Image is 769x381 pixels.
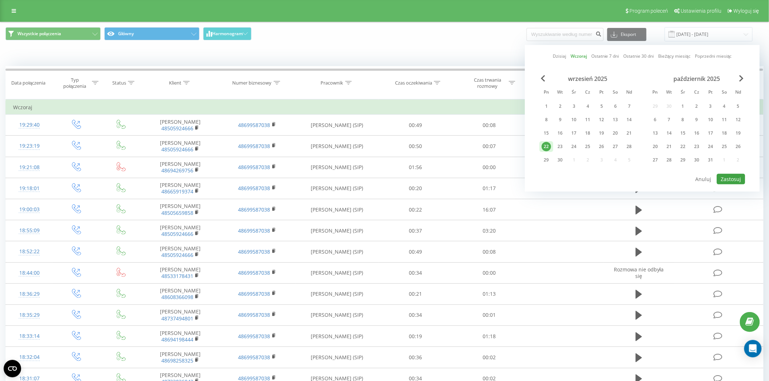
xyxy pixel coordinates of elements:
td: 00:08 [452,241,527,262]
div: śr 17 wrz 2025 [567,128,581,139]
div: pon 22 wrz 2025 [540,141,553,152]
div: 13 [651,128,660,138]
div: Typ połączenia [60,77,90,89]
div: śr 22 paź 2025 [676,141,690,152]
a: 48699587038 [238,122,270,128]
span: Previous Month [541,75,545,82]
a: 48699587038 [238,206,270,213]
div: pon 20 paź 2025 [649,141,663,152]
div: 30 [556,155,565,165]
div: 3 [569,102,579,111]
div: 26 [597,142,607,151]
div: 13 [611,115,620,124]
a: 48665919374 [161,188,193,195]
a: 48694198444 [161,336,193,343]
a: 48699587038 [238,311,270,318]
div: Czas oczekiwania [395,80,432,86]
td: [PERSON_NAME] (SIP) [295,347,378,368]
button: Eksport [607,28,647,41]
div: 20 [611,128,620,138]
a: 48505924666 [161,125,193,132]
td: [PERSON_NAME] (SIP) [295,326,378,347]
div: Data połączenia [11,80,45,86]
td: 00:19 [378,326,452,347]
div: wrzesień 2025 [540,75,636,82]
div: sob 11 paź 2025 [718,114,732,125]
div: 22 [679,142,688,151]
span: Ustawienia profilu [681,8,721,14]
td: Wczoraj [6,100,764,115]
div: śr 8 paź 2025 [676,114,690,125]
abbr: niedziela [733,87,744,98]
div: 18:55:09 [13,224,46,238]
div: ndz 5 paź 2025 [732,101,745,112]
td: [PERSON_NAME] [142,347,219,368]
div: 19 [597,128,607,138]
a: 48699587038 [238,354,270,361]
div: 24 [706,142,716,151]
div: 11 [583,115,593,124]
div: 18:44:00 [13,266,46,280]
button: Open CMP widget [4,360,21,377]
td: 00:20 [378,178,452,199]
td: [PERSON_NAME] (SIP) [295,178,378,199]
div: pt 26 wrz 2025 [595,141,609,152]
div: ndz 26 paź 2025 [732,141,745,152]
div: wt 28 paź 2025 [663,155,676,165]
abbr: środa [678,87,689,98]
div: październik 2025 [649,75,745,82]
div: ndz 28 wrz 2025 [623,141,636,152]
div: 29 [679,155,688,165]
div: 19:18:01 [13,181,46,196]
div: pt 12 wrz 2025 [595,114,609,125]
div: 25 [583,142,593,151]
a: 48699587038 [238,164,270,171]
div: sob 25 paź 2025 [718,141,732,152]
a: 48608366098 [161,294,193,300]
div: pt 5 wrz 2025 [595,101,609,112]
td: 00:02 [452,347,527,368]
div: 21 [665,142,674,151]
a: 48533178431 [161,273,193,279]
div: 24 [569,142,579,151]
div: wt 21 paź 2025 [663,141,676,152]
td: 00:34 [378,304,452,325]
abbr: środa [569,87,580,98]
td: [PERSON_NAME] (SIP) [295,136,378,157]
div: czw 18 wrz 2025 [581,128,595,139]
div: czw 16 paź 2025 [690,128,704,139]
td: [PERSON_NAME] [142,136,219,157]
td: 00:50 [378,136,452,157]
div: 3 [706,102,716,111]
td: [PERSON_NAME] (SIP) [295,262,378,283]
td: [PERSON_NAME] (SIP) [295,115,378,136]
td: 00:08 [452,115,527,136]
div: pt 31 paź 2025 [704,155,718,165]
div: 26 [734,142,743,151]
abbr: sobota [610,87,621,98]
td: 00:34 [378,262,452,283]
td: 00:01 [452,304,527,325]
div: 10 [569,115,579,124]
div: wt 7 paź 2025 [663,114,676,125]
div: śr 1 paź 2025 [676,101,690,112]
td: [PERSON_NAME] (SIP) [295,241,378,262]
td: 00:22 [378,199,452,220]
a: Ostatnie 30 dni [624,53,654,60]
abbr: wtorek [555,87,566,98]
div: pt 10 paź 2025 [704,114,718,125]
div: 17 [569,128,579,138]
button: Wszystkie połączenia [5,27,101,40]
div: 28 [665,155,674,165]
div: śr 15 paź 2025 [676,128,690,139]
div: czw 11 wrz 2025 [581,114,595,125]
div: 18 [583,128,593,138]
div: pon 8 wrz 2025 [540,114,553,125]
div: 15 [542,128,551,138]
div: wt 9 wrz 2025 [553,114,567,125]
div: 23 [692,142,702,151]
div: wt 14 paź 2025 [663,128,676,139]
a: 48699587038 [238,269,270,276]
div: 2 [556,102,565,111]
div: 4 [720,102,729,111]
